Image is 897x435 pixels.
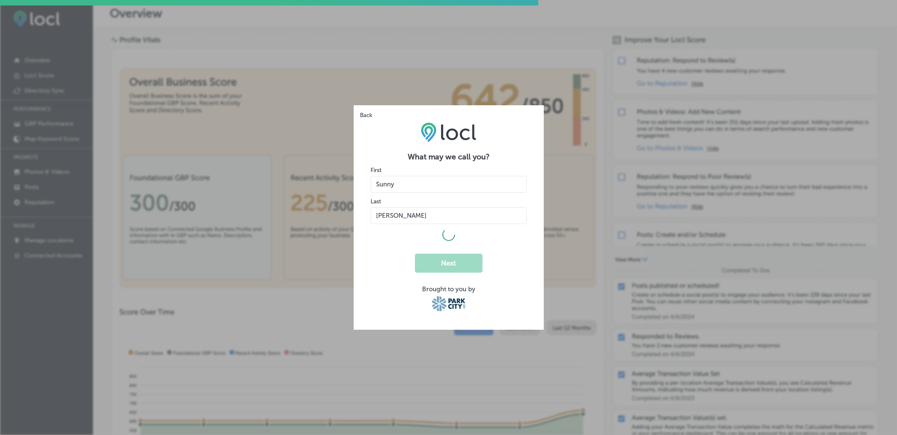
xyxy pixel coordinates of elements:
button: Back [354,105,375,119]
img: Park City [432,296,465,311]
h2: What may we call you? [371,152,527,161]
button: Next [415,254,483,273]
label: First [371,167,382,174]
div: Brought to you by [371,285,527,293]
img: LOCL logo [421,122,476,142]
label: Last [371,198,381,205]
